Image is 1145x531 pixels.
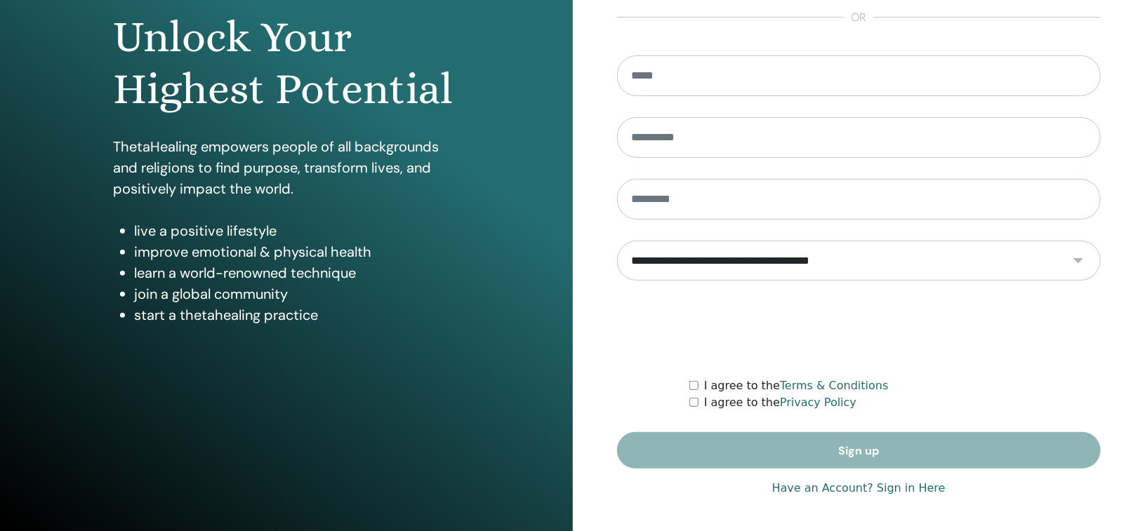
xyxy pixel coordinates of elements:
[704,394,856,411] label: I agree to the
[134,241,460,262] li: improve emotional & physical health
[113,136,460,199] p: ThetaHealing empowers people of all backgrounds and religions to find purpose, transform lives, a...
[772,480,946,497] a: Have an Account? Sign in Here
[780,396,856,409] a: Privacy Policy
[704,377,889,394] label: I agree to the
[752,302,965,356] iframe: reCAPTCHA
[134,220,460,241] li: live a positive lifestyle
[134,283,460,304] li: join a global community
[113,11,460,116] h1: Unlock Your Highest Potential
[134,304,460,325] li: start a thetahealing practice
[844,9,873,26] span: or
[780,379,888,392] a: Terms & Conditions
[134,262,460,283] li: learn a world-renowned technique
